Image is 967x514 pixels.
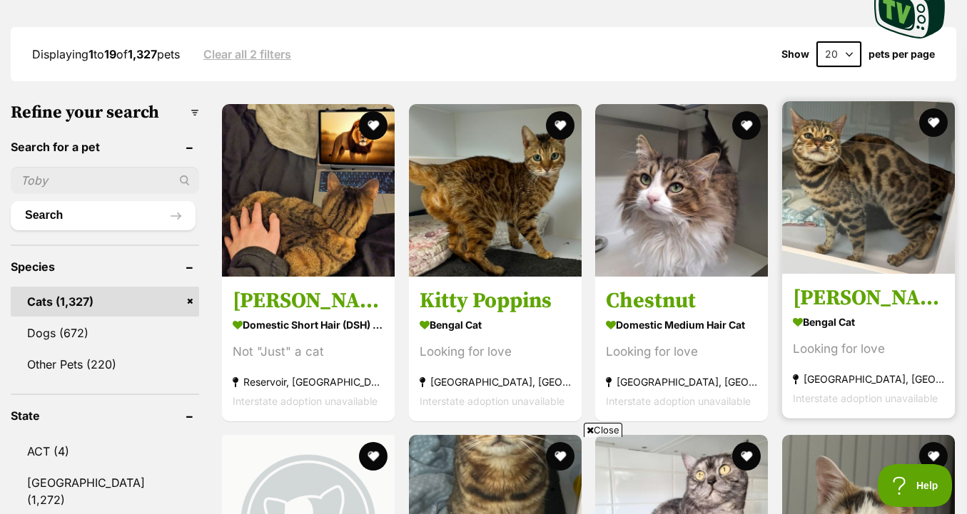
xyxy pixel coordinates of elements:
[88,47,93,61] strong: 1
[606,287,757,314] h3: Chestnut
[11,287,199,317] a: Cats (1,327)
[606,372,757,391] strong: [GEOGRAPHIC_DATA], [GEOGRAPHIC_DATA]
[420,314,571,335] strong: Bengal Cat
[878,464,953,507] iframe: Help Scout Beacon - Open
[11,103,199,123] h3: Refine your search
[203,48,291,61] a: Clear all 2 filters
[11,167,199,194] input: Toby
[782,274,955,418] a: [PERSON_NAME] Bengal Cat Looking for love [GEOGRAPHIC_DATA], [GEOGRAPHIC_DATA] Interstate adoptio...
[11,140,199,153] header: Search for a pet
[233,314,384,335] strong: Domestic Short Hair (DSH) Cat
[409,277,582,421] a: Kitty Poppins Bengal Cat Looking for love [GEOGRAPHIC_DATA], [GEOGRAPHIC_DATA] Interstate adoptio...
[919,108,948,137] button: favourite
[781,48,809,60] span: Show
[233,372,384,391] strong: Reservoir, [GEOGRAPHIC_DATA]
[782,101,955,274] img: Neville Furrbottom - Bengal Cat
[222,104,395,277] img: Sasha - Domestic Short Hair (DSH) Cat
[606,395,751,407] span: Interstate adoption unavailable
[32,47,180,61] span: Displaying to of pets
[11,436,199,466] a: ACT (4)
[11,201,196,230] button: Search
[233,287,384,314] h3: [PERSON_NAME]
[420,395,564,407] span: Interstate adoption unavailable
[793,392,938,404] span: Interstate adoption unavailable
[222,277,395,421] a: [PERSON_NAME] Domestic Short Hair (DSH) Cat Not "Just" a cat Reservoir, [GEOGRAPHIC_DATA] Interst...
[595,104,768,277] img: Chestnut - Domestic Medium Hair Cat
[546,111,574,140] button: favourite
[409,104,582,277] img: Kitty Poppins - Bengal Cat
[793,284,944,312] h3: [PERSON_NAME]
[919,442,948,471] button: favourite
[793,312,944,332] strong: Bengal Cat
[360,111,388,140] button: favourite
[233,395,378,407] span: Interstate adoption unavailable
[138,443,830,507] iframe: Advertisement
[11,318,199,348] a: Dogs (672)
[420,372,571,391] strong: [GEOGRAPHIC_DATA], [GEOGRAPHIC_DATA]
[128,47,157,61] strong: 1,327
[104,47,116,61] strong: 19
[606,314,757,335] strong: Domestic Medium Hair Cat
[793,339,944,359] div: Looking for love
[233,342,384,361] div: Not "Just" a cat
[11,260,199,273] header: Species
[11,409,199,422] header: State
[11,349,199,379] a: Other Pets (220)
[793,369,944,389] strong: [GEOGRAPHIC_DATA], [GEOGRAPHIC_DATA]
[595,277,768,421] a: Chestnut Domestic Medium Hair Cat Looking for love [GEOGRAPHIC_DATA], [GEOGRAPHIC_DATA] Interstat...
[584,423,622,437] span: Close
[420,287,571,314] h3: Kitty Poppins
[420,342,571,361] div: Looking for love
[733,111,761,140] button: favourite
[606,342,757,361] div: Looking for love
[869,48,935,60] label: pets per page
